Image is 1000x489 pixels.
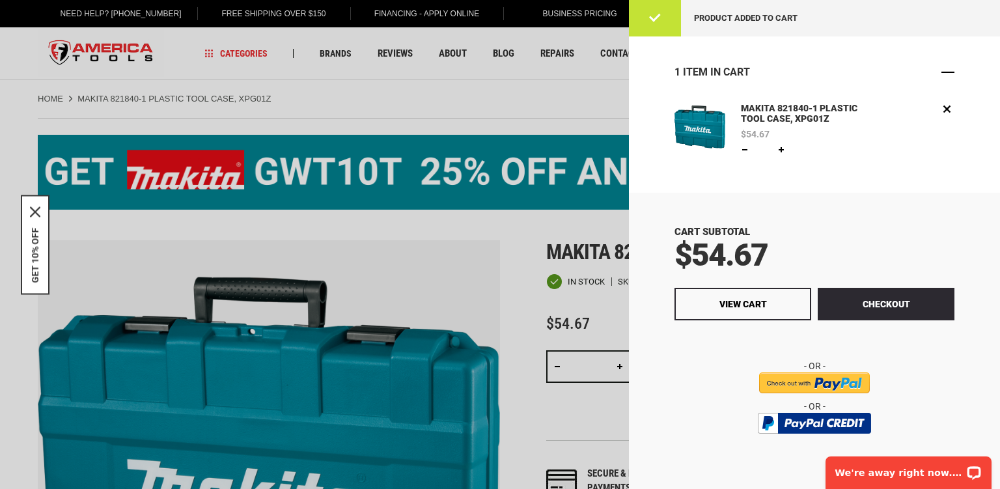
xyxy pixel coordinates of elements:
[694,13,798,23] span: Product added to cart
[741,130,770,139] span: $54.67
[674,102,725,152] img: MAKITA 821840-1 PLASTIC TOOL CASE, XPG01Z
[674,236,768,273] span: $54.67
[766,437,863,451] img: btn_bml_text.png
[30,206,40,217] svg: close icon
[674,226,750,238] span: Cart Subtotal
[719,299,767,309] span: View Cart
[683,66,750,78] span: Item in Cart
[674,102,725,157] a: MAKITA 821840-1 PLASTIC TOOL CASE, XPG01Z
[941,66,954,79] button: Close
[674,288,811,320] a: View Cart
[30,206,40,217] button: Close
[674,66,680,78] span: 1
[30,227,40,283] button: GET 10% OFF
[818,288,954,320] button: Checkout
[817,448,1000,489] iframe: LiveChat chat widget
[738,102,887,126] a: MAKITA 821840-1 PLASTIC TOOL CASE, XPG01Z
